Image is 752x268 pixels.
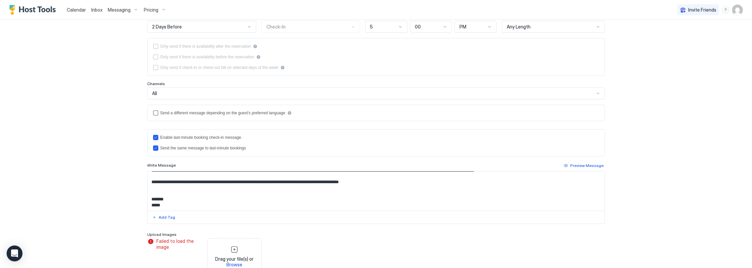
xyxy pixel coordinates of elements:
span: Messaging [108,7,131,13]
span: Upload Images [147,232,177,237]
textarea: Input Field [148,171,605,211]
span: 5 [370,24,373,30]
a: Calendar [67,6,86,13]
div: Open Intercom Messenger [7,245,22,261]
div: lastMinuteMessageEnabled [153,135,599,140]
span: Inbox [91,7,102,13]
div: Send a different message depending on the guest's preferred language [160,111,285,115]
span: Write Message [147,163,176,168]
span: Invite Friends [688,7,716,13]
div: isLimited [153,65,599,70]
div: Only send if check-in or check-out fall on selected days of the week [160,65,279,70]
div: menu [722,6,730,14]
a: Inbox [91,6,102,13]
button: Add Tag [151,213,177,221]
span: Channels [147,81,165,86]
span: 2 Days Before [152,24,182,30]
button: Preview Message [563,162,605,170]
div: Preview Message [571,163,604,169]
span: Calendar [67,7,86,13]
div: User profile [732,5,743,15]
span: 00 [415,24,421,30]
div: Only send if there is availability before the reservation [160,55,255,59]
span: Drag your file(s) or [210,256,259,268]
div: Only send if there is availability after the reservation [160,44,251,49]
span: Pricing [144,7,158,13]
div: lastMinuteMessageIsTheSame [153,145,599,151]
div: Send the same message to last-minute bookings [160,146,246,150]
div: beforeReservation [153,54,599,60]
span: All [152,90,157,96]
span: Any Length [507,24,531,30]
div: Enable last-minute booking check-in message. [160,135,242,140]
div: Add Tag [159,214,176,220]
div: afterReservation [153,44,599,49]
div: languagesEnabled [153,110,599,116]
span: Failed to load the image [157,238,199,250]
a: Host Tools Logo [9,5,59,15]
span: PM [459,24,466,30]
span: Browse [226,262,242,267]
